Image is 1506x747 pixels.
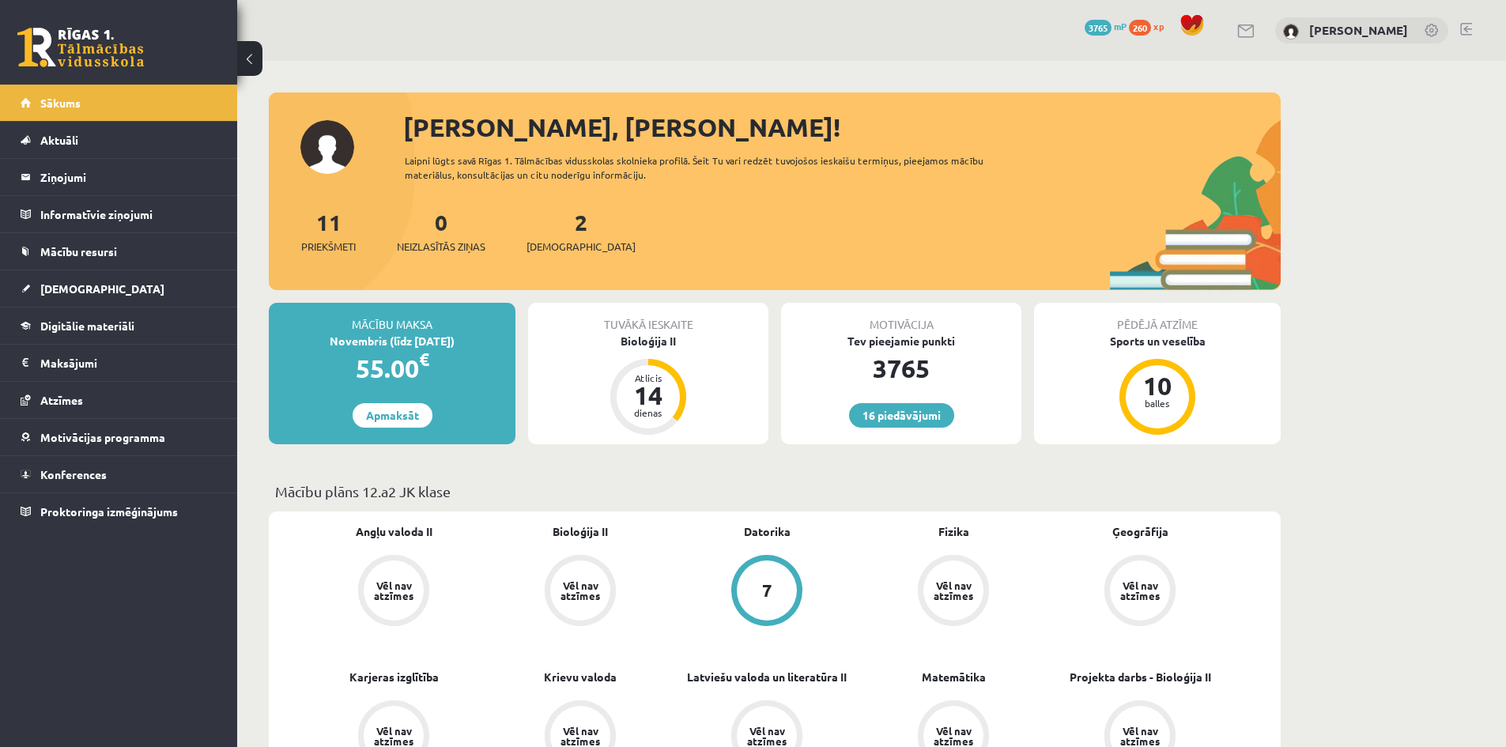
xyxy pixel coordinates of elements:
[40,504,178,519] span: Proktoringa izmēģinājums
[544,669,617,685] a: Krievu valoda
[21,159,217,195] a: Ziņojumi
[301,208,356,255] a: 11Priekšmeti
[372,580,416,601] div: Vēl nav atzīmes
[487,555,674,629] a: Vēl nav atzīmes
[353,403,432,428] a: Apmaksāt
[1309,22,1408,38] a: [PERSON_NAME]
[625,373,672,383] div: Atlicis
[269,349,515,387] div: 55.00
[419,348,429,371] span: €
[21,493,217,530] a: Proktoringa izmēģinājums
[553,523,608,540] a: Bioloģija II
[625,408,672,417] div: dienas
[781,303,1021,333] div: Motivācija
[269,333,515,349] div: Novembris (līdz [DATE])
[781,333,1021,349] div: Tev pieejamie punkti
[40,133,78,147] span: Aktuāli
[1085,20,1112,36] span: 3765
[558,726,602,746] div: Vēl nav atzīmes
[528,333,768,437] a: Bioloģija II Atlicis 14 dienas
[21,307,217,344] a: Digitālie materiāli
[40,430,165,444] span: Motivācijas programma
[21,419,217,455] a: Motivācijas programma
[1070,669,1211,685] a: Projekta darbs - Bioloģija II
[40,345,217,381] legend: Maksājumi
[687,669,847,685] a: Latviešu valoda un literatūra II
[40,159,217,195] legend: Ziņojumi
[21,122,217,158] a: Aktuāli
[625,383,672,408] div: 14
[1118,726,1162,746] div: Vēl nav atzīmes
[269,303,515,333] div: Mācību maksa
[40,244,117,258] span: Mācību resursi
[1129,20,1151,36] span: 260
[922,669,986,685] a: Matemātika
[1118,580,1162,601] div: Vēl nav atzīmes
[301,239,356,255] span: Priekšmeti
[21,85,217,121] a: Sākums
[1034,333,1281,349] div: Sports un veselība
[1134,398,1181,408] div: balles
[356,523,432,540] a: Angļu valoda II
[1134,373,1181,398] div: 10
[528,333,768,349] div: Bioloģija II
[405,153,1012,182] div: Laipni lūgts savā Rīgas 1. Tālmācības vidusskolas skolnieka profilā. Šeit Tu vari redzēt tuvojošo...
[1034,303,1281,333] div: Pēdējā atzīme
[397,239,485,255] span: Neizlasītās ziņas
[860,555,1047,629] a: Vēl nav atzīmes
[781,349,1021,387] div: 3765
[1085,20,1127,32] a: 3765 mP
[1112,523,1168,540] a: Ģeogrāfija
[527,208,636,255] a: 2[DEMOGRAPHIC_DATA]
[275,481,1274,502] p: Mācību plāns 12.a2 JK klase
[21,270,217,307] a: [DEMOGRAPHIC_DATA]
[21,382,217,418] a: Atzīmes
[1129,20,1172,32] a: 260 xp
[21,196,217,232] a: Informatīvie ziņojumi
[21,233,217,270] a: Mācību resursi
[931,726,976,746] div: Vēl nav atzīmes
[40,96,81,110] span: Sākums
[1153,20,1164,32] span: xp
[40,393,83,407] span: Atzīmes
[40,196,217,232] legend: Informatīvie ziņojumi
[40,281,164,296] span: [DEMOGRAPHIC_DATA]
[40,319,134,333] span: Digitālie materiāli
[931,580,976,601] div: Vēl nav atzīmes
[21,345,217,381] a: Maksājumi
[849,403,954,428] a: 16 piedāvājumi
[744,523,791,540] a: Datorika
[558,580,602,601] div: Vēl nav atzīmes
[1034,333,1281,437] a: Sports un veselība 10 balles
[674,555,860,629] a: 7
[762,582,772,599] div: 7
[938,523,969,540] a: Fizika
[21,456,217,492] a: Konferences
[527,239,636,255] span: [DEMOGRAPHIC_DATA]
[349,669,439,685] a: Karjeras izglītība
[300,555,487,629] a: Vēl nav atzīmes
[528,303,768,333] div: Tuvākā ieskaite
[403,108,1281,146] div: [PERSON_NAME], [PERSON_NAME]!
[1047,555,1233,629] a: Vēl nav atzīmes
[17,28,144,67] a: Rīgas 1. Tālmācības vidusskola
[1114,20,1127,32] span: mP
[372,726,416,746] div: Vēl nav atzīmes
[745,726,789,746] div: Vēl nav atzīmes
[1283,24,1299,40] img: Rita Margarita Metuzāle
[397,208,485,255] a: 0Neizlasītās ziņas
[40,467,107,481] span: Konferences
